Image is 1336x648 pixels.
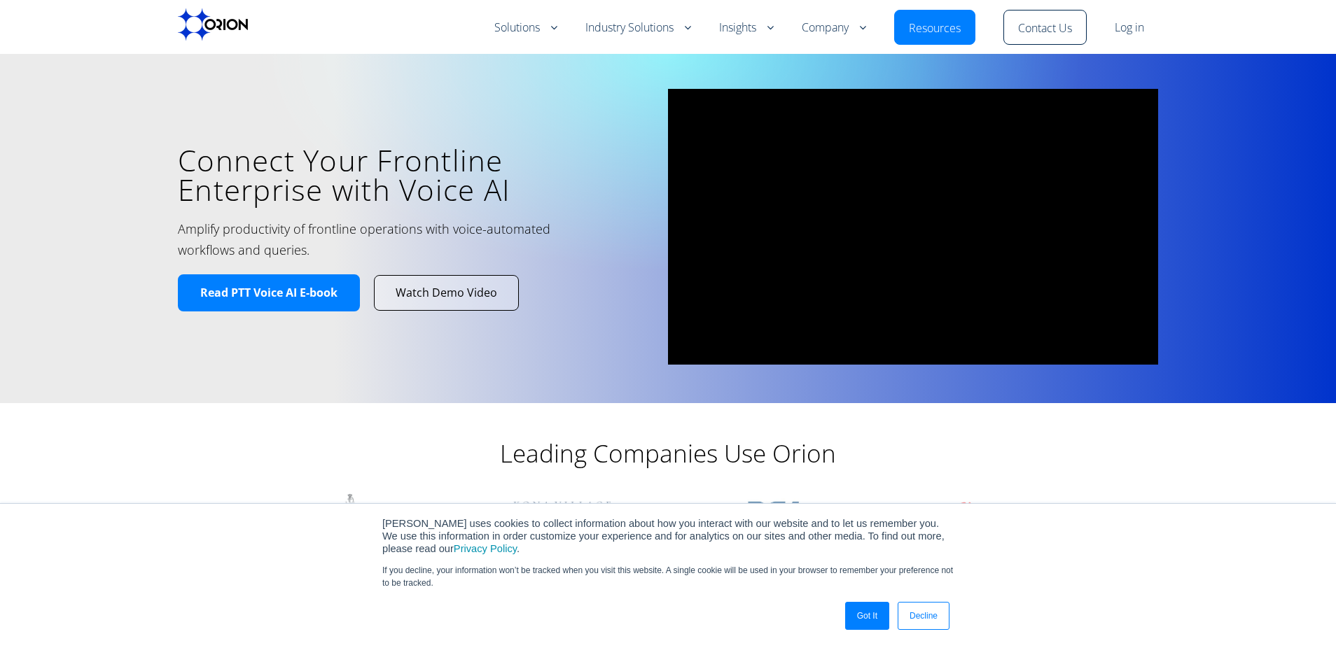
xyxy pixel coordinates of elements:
[585,20,691,36] a: Industry Solutions
[494,20,557,36] a: Solutions
[454,543,517,554] a: Privacy Policy
[1018,20,1072,37] a: Contact Us
[200,286,338,300] span: Read PTT Voice AI E-book
[802,20,866,36] a: Company
[668,89,1158,365] iframe: vimeo Video Player
[845,602,889,630] a: Got It
[719,20,774,36] a: Insights
[1266,581,1336,648] iframe: Chat Widget
[1115,20,1144,36] a: Log in
[375,276,518,310] a: Watch Demo Video
[388,438,948,469] h2: Leading Companies Use Orion
[909,20,961,37] a: Resources
[382,518,945,554] span: [PERSON_NAME] uses cookies to collect information about how you interact with our website and to ...
[178,218,598,260] h2: Amplify productivity of frontline operations with voice-automated workflows and queries.
[898,602,949,630] a: Decline
[382,564,954,589] p: If you decline, your information won’t be tracked when you visit this website. A single cookie wi...
[396,286,497,300] span: Watch Demo Video
[178,146,647,204] h1: Connect Your Frontline Enterprise with Voice AI
[178,274,360,311] a: Read PTT Voice AI E-book
[178,8,248,41] img: Orion labs Black logo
